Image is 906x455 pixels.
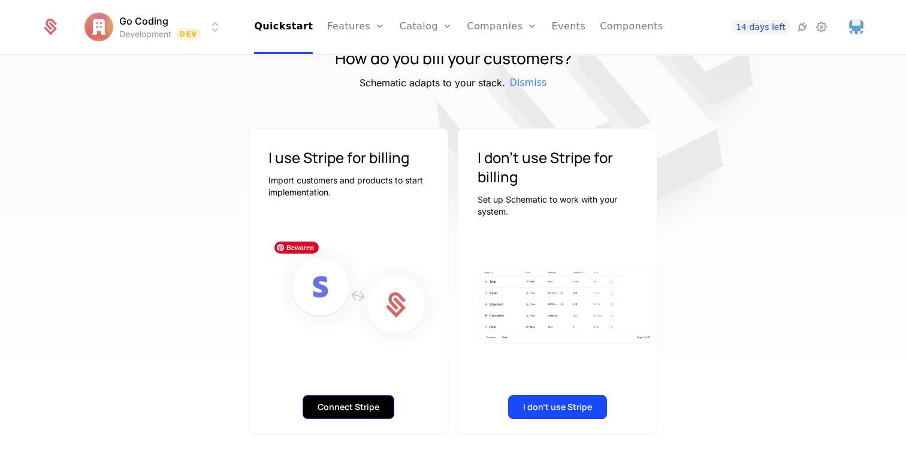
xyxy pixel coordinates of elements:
img: Plan table [478,266,657,346]
span: Go Coding [119,14,168,28]
button: Open user button [848,19,865,35]
span: Dismiss [510,76,547,90]
img: Connect Stripe to Schematic [268,236,448,357]
button: I don't use Stripe [508,395,607,419]
h1: How do you bill your customers? [335,47,572,71]
p: Import customers and products to start implementation. [268,174,428,198]
a: Settings [814,20,829,34]
button: Select environment [88,14,222,40]
img: Go Coding [84,13,113,41]
h3: I use Stripe for billing [268,148,428,167]
span: Dev [176,28,201,40]
p: Set up Schematic to work with your system. [478,194,638,218]
img: Thomas Brink [848,19,865,35]
div: Development [119,28,171,40]
h5: Schematic adapts to your stack. [360,76,505,90]
a: 14 days left [731,20,790,34]
a: Integrations [795,20,810,34]
button: Connect Stripe [303,395,394,419]
h3: I don't use Stripe for billing [478,148,638,186]
span: Bewaren [274,242,319,254]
